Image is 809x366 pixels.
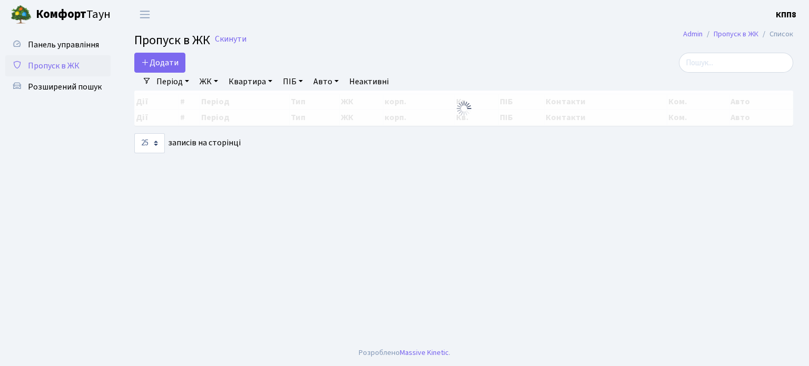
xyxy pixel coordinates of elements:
[141,57,179,68] span: Додати
[215,34,246,44] a: Скинути
[309,73,343,91] a: Авто
[134,53,185,73] a: Додати
[776,8,796,21] a: КПП8
[456,100,472,117] img: Обробка...
[134,133,165,153] select: записів на сторінці
[28,60,80,72] span: Пропуск в ЖК
[5,76,111,97] a: Розширений пошук
[683,28,703,39] a: Admin
[400,347,449,358] a: Massive Kinetic
[224,73,277,91] a: Квартира
[679,53,793,73] input: Пошук...
[28,39,99,51] span: Панель управління
[5,55,111,76] a: Пропуск в ЖК
[345,73,393,91] a: Неактивні
[776,9,796,21] b: КПП8
[11,4,32,25] img: logo.png
[152,73,193,91] a: Період
[134,31,210,50] span: Пропуск в ЖК
[36,6,111,24] span: Таун
[359,347,450,359] div: Розроблено .
[279,73,307,91] a: ПІБ
[758,28,793,40] li: Список
[132,6,158,23] button: Переключити навігацію
[28,81,102,93] span: Розширений пошук
[714,28,758,39] a: Пропуск в ЖК
[667,23,809,45] nav: breadcrumb
[5,34,111,55] a: Панель управління
[195,73,222,91] a: ЖК
[36,6,86,23] b: Комфорт
[134,133,241,153] label: записів на сторінці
